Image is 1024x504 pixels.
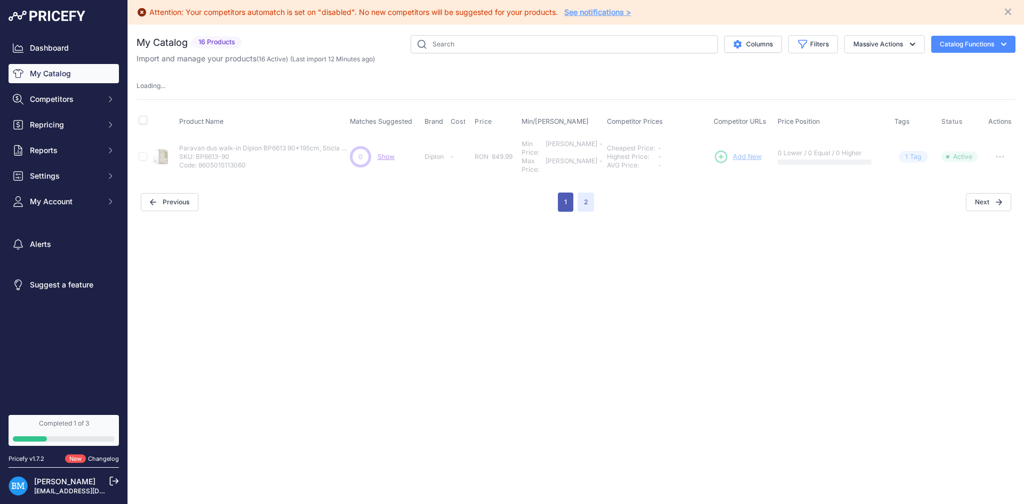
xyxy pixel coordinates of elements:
[411,35,718,53] input: Search
[788,35,838,53] button: Filters
[546,157,597,174] div: [PERSON_NAME]
[65,454,86,463] span: New
[1003,4,1015,17] button: Close
[257,55,288,63] span: ( )
[578,193,594,212] span: 2
[137,82,165,90] span: Loading
[475,153,513,161] span: RON 849.99
[9,38,119,58] a: Dashboard
[733,152,762,162] span: Add New
[597,140,603,157] div: -
[941,117,963,126] span: Status
[179,144,350,153] p: Paravan dus walk-in Diplon BP6613 90*195cm, Sticla clara securizata 8 mm, Profil Aluminiu/Auriu
[149,7,558,18] div: Attention: Your competitors automatch is set on "disabled". No new competitors will be suggested ...
[358,152,363,162] span: 0
[34,477,95,486] a: [PERSON_NAME]
[290,55,375,63] span: (Last import 12 Minutes ago)
[9,38,119,402] nav: Sidebar
[988,117,1012,125] span: Actions
[30,94,100,105] span: Competitors
[607,144,655,152] a: Cheapest Price:
[9,64,119,83] a: My Catalog
[9,141,119,160] button: Reports
[9,166,119,186] button: Settings
[658,144,661,152] span: -
[9,454,44,463] div: Pricefy v1.7.2
[475,117,494,126] button: Price
[894,117,910,125] span: Tags
[522,140,543,157] div: Min Price:
[30,145,100,156] span: Reports
[30,196,100,207] span: My Account
[522,157,543,174] div: Max Price:
[9,415,119,446] a: Completed 1 of 3
[179,153,350,161] p: SKU: BP6613-90
[425,117,443,125] span: Brand
[425,153,446,161] p: Diplon
[607,153,658,161] div: Highest Price:
[475,117,492,126] span: Price
[931,36,1015,53] button: Catalog Functions
[9,192,119,211] button: My Account
[899,151,928,163] span: Tag
[451,153,454,161] span: -
[161,82,165,90] span: ...
[546,140,597,157] div: [PERSON_NAME]
[30,119,100,130] span: Repricing
[179,117,223,125] span: Product Name
[137,53,375,64] p: Import and manage your products
[966,193,1011,211] span: Next
[141,193,198,211] button: Previous
[9,275,119,294] a: Suggest a feature
[941,117,965,126] button: Status
[13,419,115,428] div: Completed 1 of 3
[192,36,242,49] span: 16 Products
[350,117,412,125] span: Matches Suggested
[724,36,782,53] button: Columns
[30,171,100,181] span: Settings
[137,35,188,50] h2: My Catalog
[714,117,766,125] span: Competitor URLs
[564,7,631,17] a: See notifications >
[778,149,884,157] p: 0 Lower / 0 Equal / 0 Higher
[941,151,978,162] span: Active
[9,235,119,254] a: Alerts
[451,117,466,126] span: Cost
[558,193,573,212] button: Go to page 1
[607,117,663,125] span: Competitor Prices
[607,161,658,170] div: AVG Price:
[658,153,661,161] span: -
[778,117,820,125] span: Price Position
[844,35,925,53] button: Massive Actions
[34,487,146,495] a: [EMAIL_ADDRESS][DOMAIN_NAME]
[905,152,908,162] span: 1
[714,149,762,164] a: Add New
[451,117,468,126] button: Cost
[9,90,119,109] button: Competitors
[9,11,85,21] img: Pricefy Logo
[9,115,119,134] button: Repricing
[597,157,603,174] div: -
[88,455,119,462] a: Changelog
[179,161,350,170] p: Code: 8605015113060
[378,153,395,161] a: Show
[522,117,589,125] span: Min/[PERSON_NAME]
[658,161,661,169] span: -
[259,55,286,63] a: 16 Active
